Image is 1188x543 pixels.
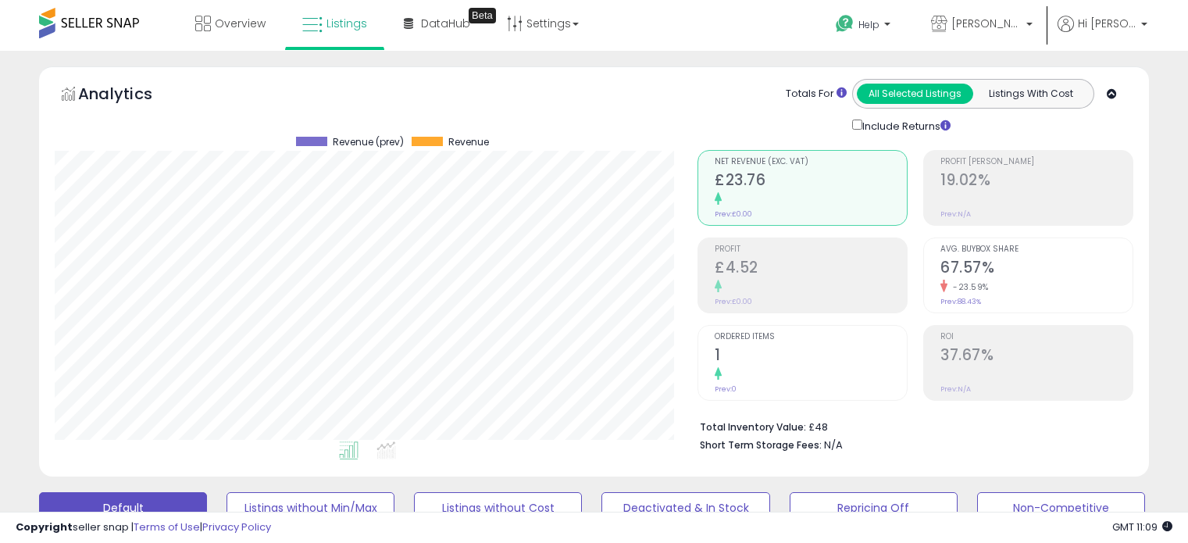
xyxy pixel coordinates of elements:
a: Privacy Policy [202,520,271,534]
b: Total Inventory Value: [700,420,806,434]
span: N/A [824,438,843,452]
span: Avg. Buybox Share [940,245,1133,254]
i: Get Help [835,14,854,34]
button: Default [39,492,207,523]
a: Hi [PERSON_NAME] [1058,16,1147,51]
div: Tooltip anchor [469,8,496,23]
div: Include Returns [840,116,969,134]
button: Listings With Cost [972,84,1089,104]
h2: 19.02% [940,171,1133,192]
h2: £23.76 [715,171,907,192]
button: Repricing Off [790,492,958,523]
strong: Copyright [16,520,73,534]
h2: 37.67% [940,346,1133,367]
span: Net Revenue (Exc. VAT) [715,158,907,166]
small: -23.59% [947,281,989,293]
button: Listings without Min/Max [227,492,394,523]
span: [PERSON_NAME] [951,16,1022,31]
button: Non-Competitive [977,492,1145,523]
small: Prev: N/A [940,209,971,219]
button: Listings without Cost [414,492,582,523]
span: ROI [940,333,1133,341]
span: Overview [215,16,266,31]
span: Revenue (prev) [333,137,404,148]
span: Profit [715,245,907,254]
button: All Selected Listings [857,84,973,104]
span: Revenue [448,137,489,148]
small: Prev: 88.43% [940,297,981,306]
small: Prev: £0.00 [715,297,752,306]
span: 2025-09-9 11:09 GMT [1112,520,1172,534]
h2: 67.57% [940,259,1133,280]
h2: 1 [715,346,907,367]
div: seller snap | | [16,520,271,535]
small: Prev: £0.00 [715,209,752,219]
div: Totals For [786,87,847,102]
span: Help [858,18,879,31]
small: Prev: N/A [940,384,971,394]
li: £48 [700,416,1122,435]
small: Prev: 0 [715,384,737,394]
h5: Analytics [78,83,183,109]
button: Deactivated & In Stock [601,492,769,523]
span: Profit [PERSON_NAME] [940,158,1133,166]
b: Short Term Storage Fees: [700,438,822,452]
span: Ordered Items [715,333,907,341]
span: Listings [326,16,367,31]
span: Hi [PERSON_NAME] [1078,16,1136,31]
span: DataHub [421,16,470,31]
a: Help [823,2,906,51]
a: Terms of Use [134,520,200,534]
h2: £4.52 [715,259,907,280]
